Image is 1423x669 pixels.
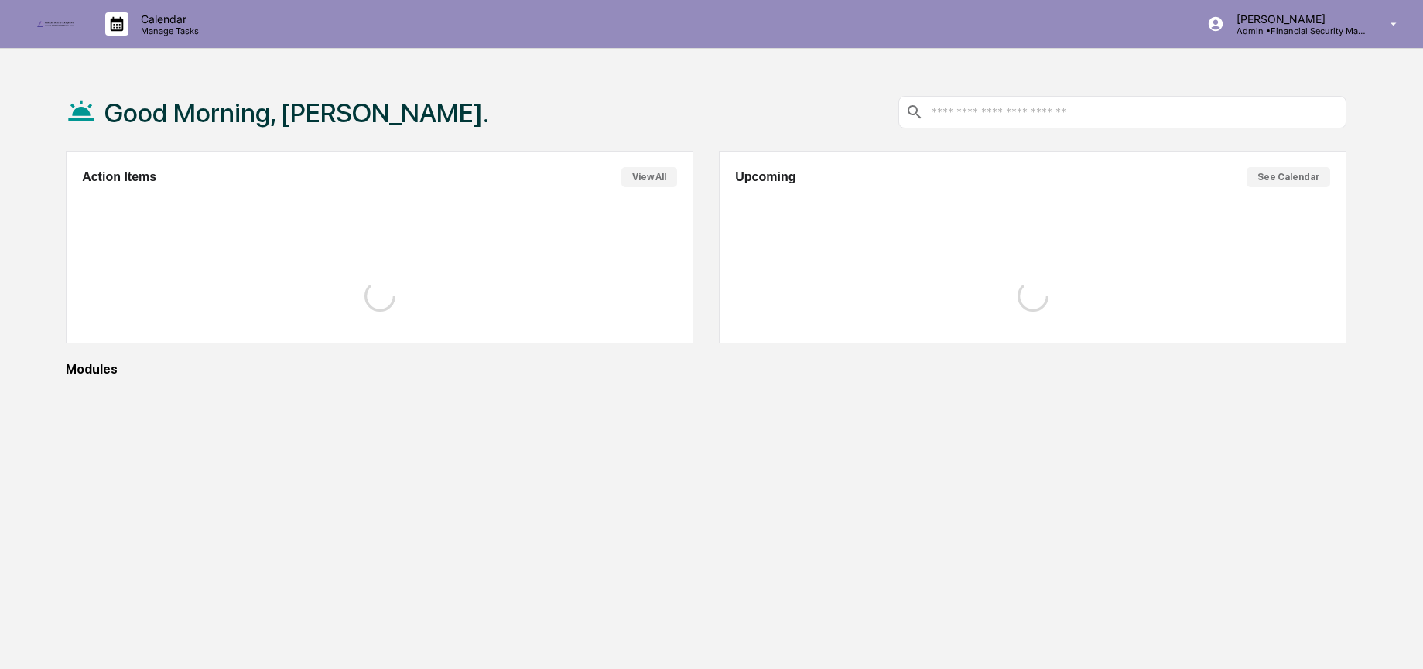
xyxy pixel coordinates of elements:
p: [PERSON_NAME] [1224,12,1368,26]
p: Manage Tasks [128,26,207,36]
h1: Good Morning, [PERSON_NAME]. [104,97,489,128]
button: View All [621,167,677,187]
img: logo [37,21,74,27]
p: Calendar [128,12,207,26]
p: Admin • Financial Security Management [1224,26,1368,36]
div: Modules [66,362,1346,377]
h2: Action Items [82,170,156,184]
h2: Upcoming [735,170,795,184]
button: See Calendar [1247,167,1330,187]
